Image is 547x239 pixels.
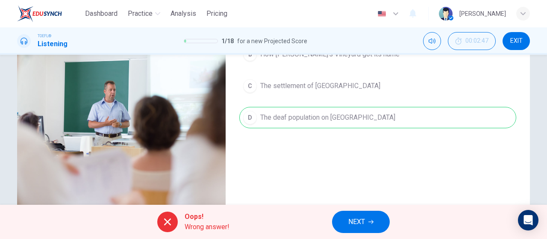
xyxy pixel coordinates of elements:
span: NEXT [348,216,365,228]
span: 1 / 18 [221,36,234,46]
span: 00:02:47 [465,38,488,44]
button: 00:02:47 [448,32,496,50]
button: Pricing [203,6,231,21]
a: EduSynch logo [17,5,82,22]
span: Dashboard [85,9,118,19]
button: Practice [124,6,164,21]
button: NEXT [332,211,390,233]
div: Hide [448,32,496,50]
span: Wrong answer! [185,222,229,232]
span: Oops! [185,212,229,222]
div: Mute [423,32,441,50]
img: Profile picture [439,7,453,21]
div: [PERSON_NAME] [459,9,506,19]
span: EXIT [510,38,523,44]
img: en [376,11,387,17]
button: Dashboard [82,6,121,21]
button: EXIT [503,32,530,50]
button: Analysis [167,6,200,21]
span: TOEFL® [38,33,51,39]
div: Open Intercom Messenger [518,210,538,230]
h1: Listening [38,39,68,49]
span: Analysis [171,9,196,19]
span: Practice [128,9,153,19]
span: Pricing [206,9,227,19]
span: for a new Projected Score [237,36,307,46]
img: EduSynch logo [17,5,62,22]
